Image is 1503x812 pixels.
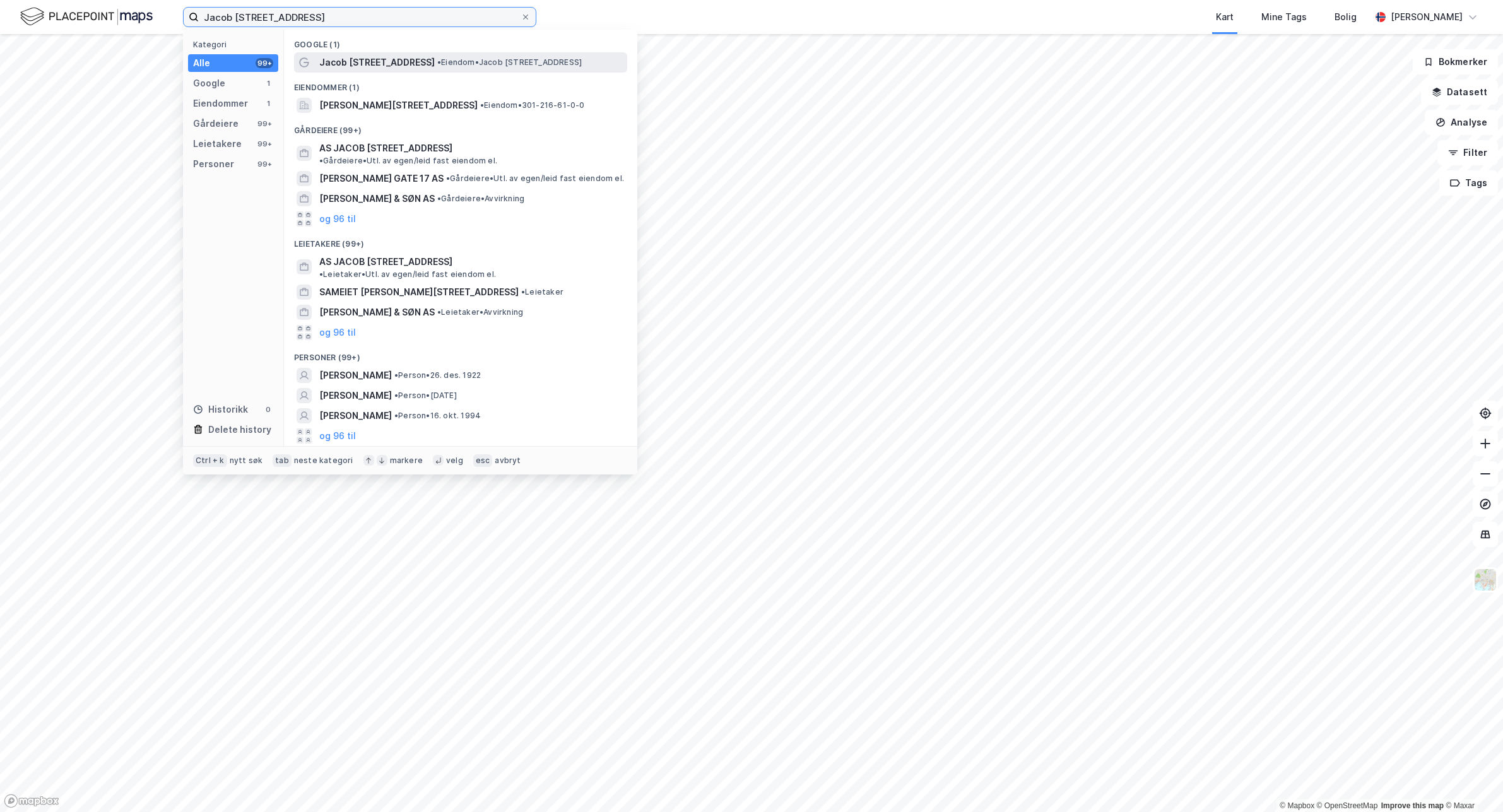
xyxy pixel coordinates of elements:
span: Leietaker • Utl. av egen/leid fast eiendom el. [319,269,496,279]
div: Kart [1216,9,1234,25]
span: Leietaker • Avvirkning [437,307,523,317]
a: Mapbox [1280,801,1314,810]
span: AS JACOB [STREET_ADDRESS] [319,141,452,156]
button: og 96 til [319,428,356,444]
div: Kategori [193,40,278,49]
span: • [437,57,441,67]
span: Person • [DATE] [394,391,457,401]
a: Improve this map [1381,801,1444,810]
div: [PERSON_NAME] [1391,9,1463,25]
button: Analyse [1425,110,1498,135]
button: og 96 til [319,325,356,340]
div: neste kategori [294,456,353,466]
span: • [437,307,441,317]
div: Gårdeiere (99+) [284,115,637,138]
div: Historikk [193,402,248,417]
span: Gårdeiere • Avvirkning [437,194,524,204]
span: Eiendom • Jacob [STREET_ADDRESS] [437,57,582,68]
div: Eiendommer [193,96,248,111]
span: [PERSON_NAME] & SØN AS [319,191,435,206]
span: • [394,391,398,400]
button: Datasett [1421,79,1498,105]
span: Leietaker [521,287,563,297]
div: Delete history [208,422,271,437]
div: Personer [193,156,234,172]
input: Søk på adresse, matrikkel, gårdeiere, leietakere eller personer [199,8,521,26]
div: 1 [263,78,273,88]
div: 99+ [256,58,273,68]
div: 99+ [256,159,273,169]
span: • [480,100,484,110]
span: • [319,156,323,165]
div: Eiendommer (1) [284,73,637,95]
div: markere [390,456,423,466]
div: nytt søk [230,456,263,466]
button: og 96 til [319,211,356,227]
div: Leietakere (99+) [284,229,637,252]
iframe: Chat Widget [1440,751,1503,812]
span: [PERSON_NAME] [319,368,392,383]
div: 99+ [256,139,273,149]
img: logo.f888ab2527a4732fd821a326f86c7f29.svg [20,6,153,28]
span: • [394,411,398,420]
button: Bokmerker [1413,49,1498,74]
span: [PERSON_NAME] [319,408,392,423]
span: Person • 26. des. 1922 [394,370,481,380]
span: [PERSON_NAME] & SØN AS [319,305,435,320]
div: Ctrl + k [193,454,227,467]
img: Z [1473,568,1497,592]
a: OpenStreetMap [1317,801,1378,810]
span: [PERSON_NAME] GATE 17 AS [319,171,444,186]
div: Mine Tags [1261,9,1307,25]
span: • [446,174,450,183]
span: Person • 16. okt. 1994 [394,411,481,421]
span: Jacob [STREET_ADDRESS] [319,55,435,70]
div: Google (1) [284,30,637,52]
span: [PERSON_NAME] [319,388,392,403]
div: Alle [193,56,210,71]
span: • [319,269,323,279]
span: AS JACOB [STREET_ADDRESS] [319,254,452,269]
button: Tags [1439,170,1498,196]
div: Bolig [1335,9,1357,25]
div: velg [446,456,463,466]
div: 99+ [256,119,273,129]
a: Mapbox homepage [4,794,59,808]
div: 1 [263,98,273,109]
div: Personer (99+) [284,343,637,365]
div: avbryt [495,456,521,466]
button: Filter [1437,140,1498,165]
span: • [437,194,441,203]
div: Gårdeiere [193,116,239,131]
span: • [394,370,398,380]
div: esc [473,454,493,467]
div: Google [193,76,225,91]
span: Gårdeiere • Utl. av egen/leid fast eiendom el. [446,174,624,184]
div: tab [273,454,292,467]
span: • [521,287,525,297]
span: Gårdeiere • Utl. av egen/leid fast eiendom el. [319,156,497,166]
div: Leietakere [193,136,242,151]
span: SAMEIET [PERSON_NAME][STREET_ADDRESS] [319,285,519,300]
div: 0 [263,404,273,415]
span: [PERSON_NAME][STREET_ADDRESS] [319,98,478,113]
span: Eiendom • 301-216-61-0-0 [480,100,585,110]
